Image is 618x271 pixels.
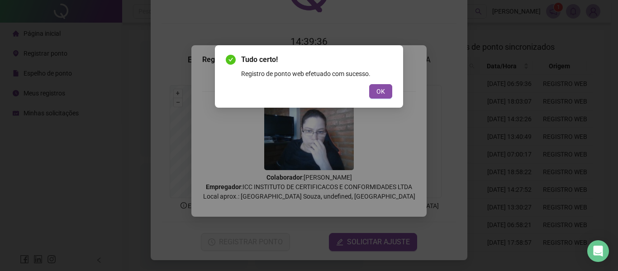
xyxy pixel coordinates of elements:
span: OK [376,86,385,96]
div: Open Intercom Messenger [587,240,609,262]
div: Registro de ponto web efetuado com sucesso. [241,69,392,79]
span: Tudo certo! [241,54,392,65]
span: check-circle [226,55,236,65]
button: OK [369,84,392,99]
